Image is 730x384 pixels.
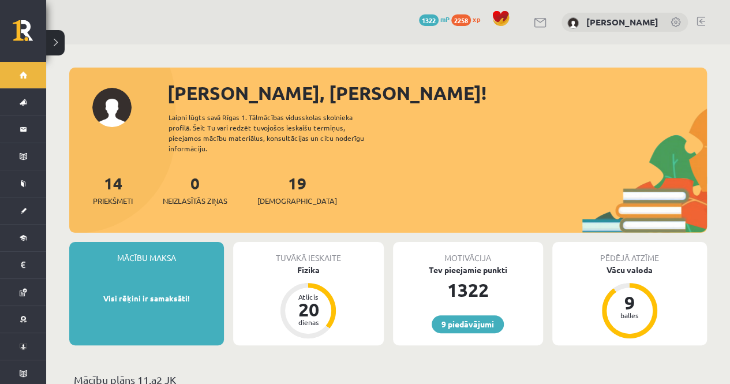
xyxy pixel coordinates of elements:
[432,315,504,333] a: 9 piedāvājumi
[552,264,707,276] div: Vācu valoda
[257,195,337,207] span: [DEMOGRAPHIC_DATA]
[393,264,543,276] div: Tev pieejamie punkti
[93,195,133,207] span: Priekšmeti
[69,242,224,264] div: Mācību maksa
[169,112,384,154] div: Laipni lūgts savā Rīgas 1. Tālmācības vidusskolas skolnieka profilā. Šeit Tu vari redzēt tuvojošo...
[93,173,133,207] a: 14Priekšmeti
[163,173,227,207] a: 0Neizlasītās ziņas
[612,293,647,312] div: 9
[233,242,383,264] div: Tuvākā ieskaite
[233,264,383,340] a: Fizika Atlicis 20 dienas
[291,319,325,326] div: dienas
[451,14,471,26] span: 2258
[419,14,439,26] span: 1322
[167,79,707,107] div: [PERSON_NAME], [PERSON_NAME]!
[567,17,579,29] img: Marija Marta Lovniece
[451,14,486,24] a: 2258 xp
[440,14,450,24] span: mP
[75,293,218,304] p: Visi rēķini ir samaksāti!
[291,293,325,300] div: Atlicis
[13,20,46,49] a: Rīgas 1. Tālmācības vidusskola
[552,242,707,264] div: Pēdējā atzīme
[233,264,383,276] div: Fizika
[163,195,227,207] span: Neizlasītās ziņas
[612,312,647,319] div: balles
[552,264,707,340] a: Vācu valoda 9 balles
[257,173,337,207] a: 19[DEMOGRAPHIC_DATA]
[291,300,325,319] div: 20
[419,14,450,24] a: 1322 mP
[473,14,480,24] span: xp
[393,276,543,304] div: 1322
[393,242,543,264] div: Motivācija
[586,16,658,28] a: [PERSON_NAME]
